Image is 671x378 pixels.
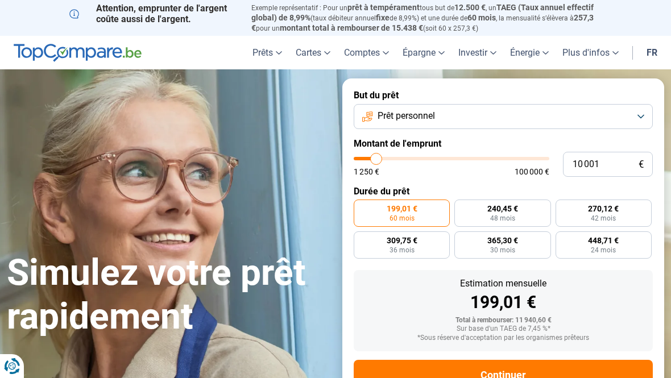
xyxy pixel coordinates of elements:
a: Énergie [503,36,556,69]
div: Estimation mensuelle [363,279,644,288]
a: Cartes [289,36,337,69]
span: 48 mois [490,215,515,222]
span: 448,71 € [588,236,619,244]
div: Sur base d'un TAEG de 7,45 %* [363,325,644,333]
a: Investir [452,36,503,69]
span: 12.500 € [454,3,486,12]
a: Épargne [396,36,452,69]
span: 42 mois [591,215,616,222]
a: Plus d'infos [556,36,626,69]
div: Total à rembourser: 11 940,60 € [363,317,644,325]
div: *Sous réserve d'acceptation par les organismes prêteurs [363,334,644,342]
span: € [639,160,644,169]
label: Montant de l'emprunt [354,138,653,149]
button: Prêt personnel [354,104,653,129]
p: Exemple représentatif : Pour un tous but de , un (taux débiteur annuel de 8,99%) et une durée de ... [251,3,602,33]
a: Comptes [337,36,396,69]
span: 1 250 € [354,168,379,176]
h1: Simulez votre prêt rapidement [7,251,329,339]
span: fixe [376,13,390,22]
span: 309,75 € [387,236,417,244]
span: 36 mois [390,247,415,254]
span: 365,30 € [487,236,518,244]
span: 24 mois [591,247,616,254]
span: 257,3 € [251,13,594,32]
span: 30 mois [490,247,515,254]
span: prêt à tempérament [347,3,420,12]
span: TAEG (Taux annuel effectif global) de 8,99% [251,3,594,22]
span: 240,45 € [487,205,518,213]
label: But du prêt [354,90,653,101]
span: 199,01 € [387,205,417,213]
div: 199,01 € [363,294,644,311]
a: Prêts [246,36,289,69]
span: 100 000 € [515,168,549,176]
a: fr [640,36,664,69]
span: Prêt personnel [378,110,435,122]
label: Durée du prêt [354,186,653,197]
p: Attention, emprunter de l'argent coûte aussi de l'argent. [69,3,238,24]
span: 270,12 € [588,205,619,213]
span: 60 mois [390,215,415,222]
img: TopCompare [14,44,142,62]
span: montant total à rembourser de 15.438 € [280,23,423,32]
span: 60 mois [467,13,496,22]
